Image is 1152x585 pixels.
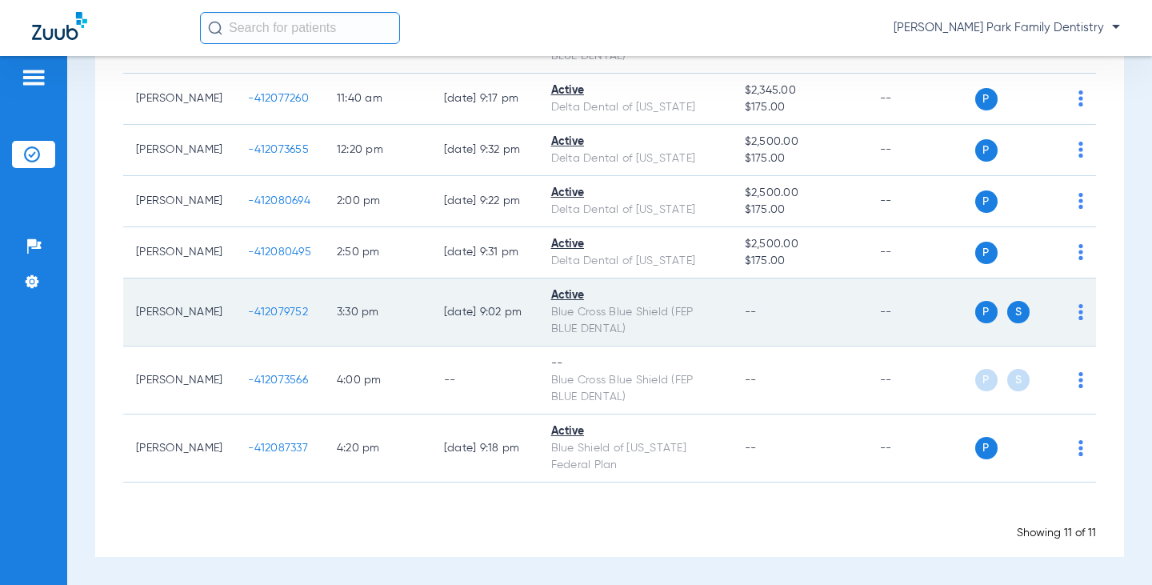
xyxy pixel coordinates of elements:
td: [PERSON_NAME] [123,176,235,227]
span: P [975,139,998,162]
td: 2:00 PM [324,176,431,227]
span: $175.00 [745,150,854,167]
img: Search Icon [208,21,222,35]
div: -- [551,355,719,372]
td: -- [867,227,975,278]
div: Delta Dental of [US_STATE] [551,202,719,218]
div: Delta Dental of [US_STATE] [551,150,719,167]
td: [PERSON_NAME] [123,125,235,176]
span: -412073566 [248,375,308,386]
img: hamburger-icon [21,68,46,87]
span: -412073655 [248,144,309,155]
td: [DATE] 9:31 PM [431,227,538,278]
img: group-dot-blue.svg [1078,90,1083,106]
span: P [975,190,998,213]
td: -- [867,415,975,483]
span: $2,500.00 [745,134,854,150]
div: Delta Dental of [US_STATE] [551,99,719,116]
span: -- [745,307,757,318]
span: [PERSON_NAME] Park Family Dentistry [894,20,1120,36]
span: Showing 11 of 11 [1017,527,1096,539]
span: -412080495 [248,246,311,258]
div: Active [551,185,719,202]
div: Active [551,287,719,304]
span: $2,345.00 [745,82,854,99]
td: [PERSON_NAME] [123,74,235,125]
span: -412087337 [248,443,308,454]
div: Blue Shield of [US_STATE] Federal Plan [551,440,719,474]
img: group-dot-blue.svg [1078,440,1083,456]
div: Delta Dental of [US_STATE] [551,253,719,270]
span: -412079752 [248,307,308,318]
span: S [1007,301,1030,323]
div: Active [551,82,719,99]
span: -412080694 [248,195,310,206]
img: group-dot-blue.svg [1078,304,1083,320]
td: [DATE] 9:32 PM [431,125,538,176]
span: S [1007,369,1030,391]
td: [PERSON_NAME] [123,278,235,347]
span: P [975,369,998,391]
div: Blue Cross Blue Shield (FEP BLUE DENTAL) [551,372,719,406]
img: group-dot-blue.svg [1078,244,1083,260]
div: Active [551,236,719,253]
td: 4:00 PM [324,347,431,415]
img: group-dot-blue.svg [1078,142,1083,158]
td: -- [431,347,538,415]
td: 2:50 PM [324,227,431,278]
td: [DATE] 9:18 PM [431,415,538,483]
td: [DATE] 9:02 PM [431,278,538,347]
td: [PERSON_NAME] [123,347,235,415]
span: -- [745,375,757,386]
span: $175.00 [745,253,854,270]
span: -- [745,443,757,454]
td: [DATE] 9:17 PM [431,74,538,125]
span: P [975,301,998,323]
img: group-dot-blue.svg [1078,372,1083,388]
td: 12:20 PM [324,125,431,176]
td: 3:30 PM [324,278,431,347]
div: Active [551,423,719,440]
img: Zuub Logo [32,12,87,40]
td: 11:40 AM [324,74,431,125]
span: P [975,242,998,264]
td: [DATE] 9:22 PM [431,176,538,227]
span: -412077260 [248,93,309,104]
td: [PERSON_NAME] [123,227,235,278]
div: Blue Cross Blue Shield (FEP BLUE DENTAL) [551,304,719,338]
td: -- [867,278,975,347]
span: $175.00 [745,202,854,218]
img: group-dot-blue.svg [1078,193,1083,209]
span: $175.00 [745,99,854,116]
input: Search for patients [200,12,400,44]
td: -- [867,74,975,125]
td: -- [867,347,975,415]
span: P [975,437,998,459]
span: $2,500.00 [745,236,854,253]
td: -- [867,125,975,176]
td: -- [867,176,975,227]
div: Active [551,134,719,150]
td: 4:20 PM [324,415,431,483]
td: [PERSON_NAME] [123,415,235,483]
span: P [975,88,998,110]
span: $2,500.00 [745,185,854,202]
